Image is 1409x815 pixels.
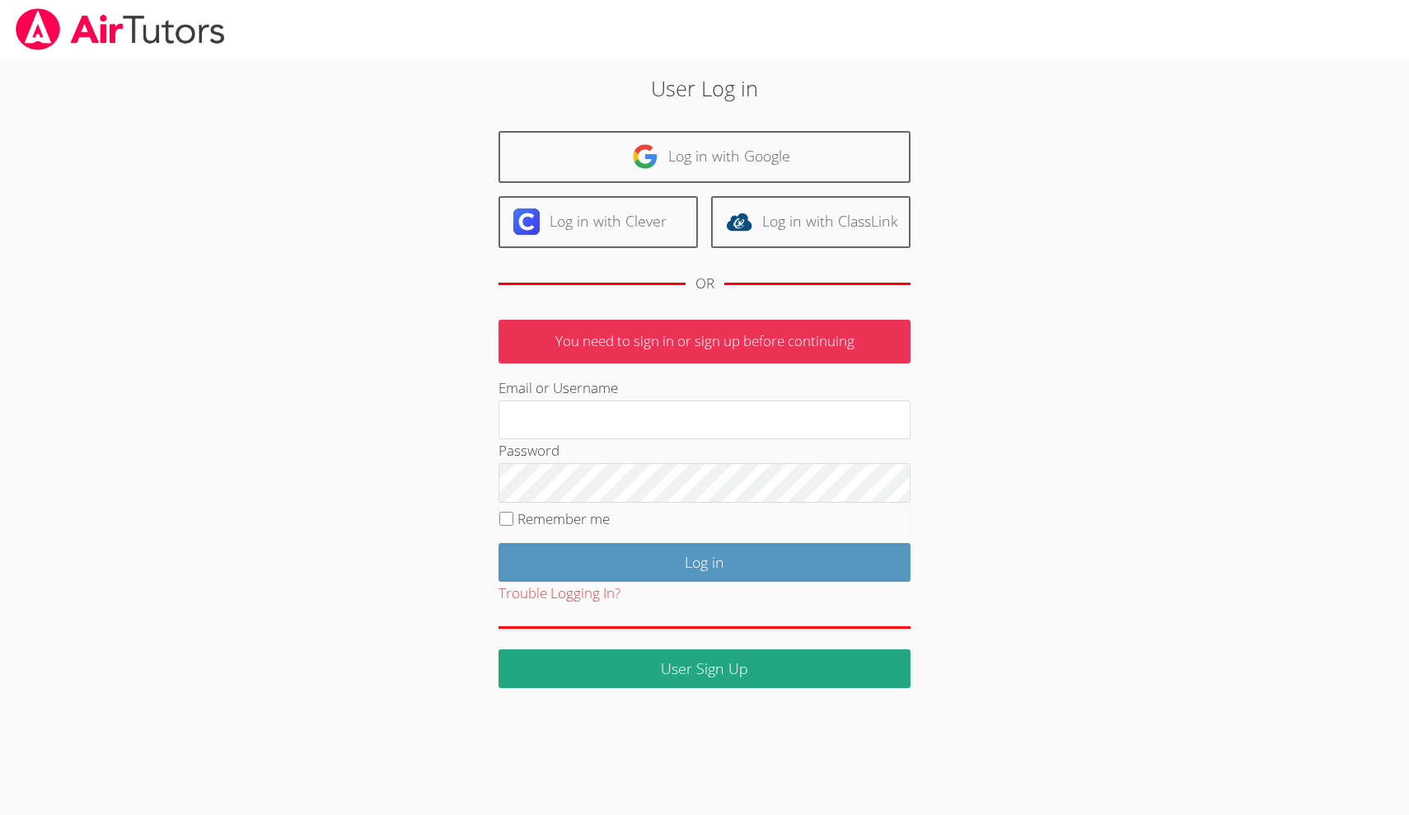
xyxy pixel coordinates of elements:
[726,208,752,235] img: classlink-logo-d6bb404cc1216ec64c9a2012d9dc4662098be43eaf13dc465df04b49fa7ab582.svg
[499,320,910,363] p: You need to sign in or sign up before continuing
[499,582,620,606] button: Trouble Logging In?
[695,272,714,296] div: OR
[513,208,540,235] img: clever-logo-6eab21bc6e7a338710f1a6ff85c0baf02591cd810cc4098c63d3a4b26e2feb20.svg
[499,543,910,582] input: Log in
[632,143,658,170] img: google-logo-50288ca7cdecda66e5e0955fdab243c47b7ad437acaf1139b6f446037453330a.svg
[499,378,618,397] label: Email or Username
[324,73,1084,104] h2: User Log in
[499,649,910,688] a: User Sign Up
[517,509,610,528] label: Remember me
[499,196,698,248] a: Log in with Clever
[14,8,227,50] img: airtutors_banner-c4298cdbf04f3fff15de1276eac7730deb9818008684d7c2e4769d2f7ddbe033.png
[499,131,910,183] a: Log in with Google
[711,196,910,248] a: Log in with ClassLink
[499,441,559,460] label: Password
